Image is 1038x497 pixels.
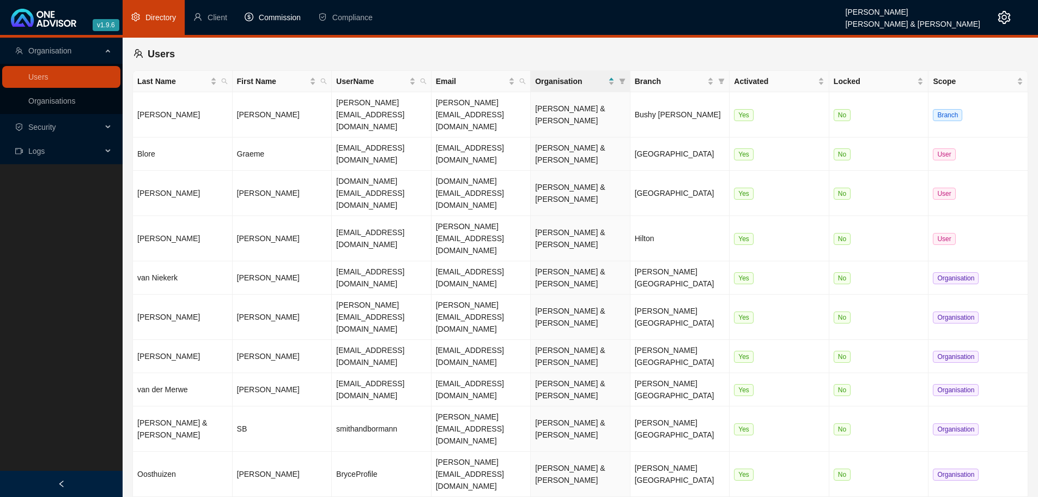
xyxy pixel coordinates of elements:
[734,423,754,435] span: Yes
[233,92,332,137] td: [PERSON_NAME]
[834,272,851,284] span: No
[133,71,233,92] th: Last Name
[237,75,308,87] span: First Name
[617,73,628,89] span: filter
[834,469,851,481] span: No
[933,384,979,396] span: Organisation
[332,452,432,497] td: BryceProfile
[332,216,432,261] td: [EMAIL_ADDRESS][DOMAIN_NAME]
[531,92,630,137] td: [PERSON_NAME] & [PERSON_NAME]
[58,480,65,488] span: left
[332,137,432,171] td: [EMAIL_ADDRESS][DOMAIN_NAME]
[834,351,851,363] span: No
[221,78,228,85] span: search
[233,71,332,92] th: First Name
[846,15,980,27] div: [PERSON_NAME] & [PERSON_NAME]
[320,78,327,85] span: search
[133,373,233,406] td: van der Merwe
[233,171,332,216] td: [PERSON_NAME]
[432,295,531,340] td: [PERSON_NAME][EMAIL_ADDRESS][DOMAIN_NAME]
[15,123,23,131] span: safety-certificate
[933,469,979,481] span: Organisation
[531,295,630,340] td: [PERSON_NAME] & [PERSON_NAME]
[418,73,429,89] span: search
[734,312,754,324] span: Yes
[133,171,233,216] td: [PERSON_NAME]
[630,261,730,295] td: [PERSON_NAME][GEOGRAPHIC_DATA]
[432,340,531,373] td: [EMAIL_ADDRESS][DOMAIN_NAME]
[933,233,955,245] span: User
[133,137,233,171] td: Blore
[332,406,432,452] td: smithandbormann
[535,75,606,87] span: Organisation
[531,171,630,216] td: [PERSON_NAME] & [PERSON_NAME]
[531,340,630,373] td: [PERSON_NAME] & [PERSON_NAME]
[233,137,332,171] td: Graeme
[531,137,630,171] td: [PERSON_NAME] & [PERSON_NAME]
[730,71,829,92] th: Activated
[420,78,427,85] span: search
[734,469,754,481] span: Yes
[332,92,432,137] td: [PERSON_NAME][EMAIL_ADDRESS][DOMAIN_NAME]
[28,46,71,55] span: Organisation
[718,78,725,85] span: filter
[630,295,730,340] td: [PERSON_NAME][GEOGRAPHIC_DATA]
[630,137,730,171] td: [GEOGRAPHIC_DATA]
[630,71,730,92] th: Branch
[432,406,531,452] td: [PERSON_NAME][EMAIL_ADDRESS][DOMAIN_NAME]
[131,13,140,21] span: setting
[93,19,119,31] span: v1.9.6
[734,75,816,87] span: Activated
[233,373,332,406] td: [PERSON_NAME]
[933,188,955,200] span: User
[834,75,915,87] span: Locked
[133,452,233,497] td: Oosthuizen
[233,295,332,340] td: [PERSON_NAME]
[318,13,327,21] span: safety
[245,13,253,21] span: dollar
[734,148,754,160] span: Yes
[519,78,526,85] span: search
[933,351,979,363] span: Organisation
[233,452,332,497] td: [PERSON_NAME]
[233,340,332,373] td: [PERSON_NAME]
[834,148,851,160] span: No
[531,452,630,497] td: [PERSON_NAME] & [PERSON_NAME]
[933,148,955,160] span: User
[928,71,1028,92] th: Scope
[432,452,531,497] td: [PERSON_NAME][EMAIL_ADDRESS][DOMAIN_NAME]
[630,406,730,452] td: [PERSON_NAME][GEOGRAPHIC_DATA]
[133,406,233,452] td: [PERSON_NAME] & [PERSON_NAME]
[933,272,979,284] span: Organisation
[28,147,45,155] span: Logs
[332,71,432,92] th: UserName
[630,452,730,497] td: [PERSON_NAME][GEOGRAPHIC_DATA]
[28,97,75,105] a: Organisations
[998,11,1011,24] span: setting
[11,9,76,27] img: 2df55531c6924b55f21c4cf5d4484680-logo-light.svg
[716,73,727,89] span: filter
[734,233,754,245] span: Yes
[432,373,531,406] td: [EMAIL_ADDRESS][DOMAIN_NAME]
[619,78,626,85] span: filter
[336,75,407,87] span: UserName
[318,73,329,89] span: search
[432,92,531,137] td: [PERSON_NAME][EMAIL_ADDRESS][DOMAIN_NAME]
[332,171,432,216] td: [DOMAIN_NAME][EMAIL_ADDRESS][DOMAIN_NAME]
[219,73,230,89] span: search
[332,13,373,22] span: Compliance
[517,73,528,89] span: search
[630,373,730,406] td: [PERSON_NAME][GEOGRAPHIC_DATA]
[193,13,202,21] span: user
[630,340,730,373] td: [PERSON_NAME][GEOGRAPHIC_DATA]
[15,147,23,155] span: video-camera
[531,216,630,261] td: [PERSON_NAME] & [PERSON_NAME]
[148,49,175,59] span: Users
[834,312,851,324] span: No
[432,137,531,171] td: [EMAIL_ADDRESS][DOMAIN_NAME]
[133,49,143,58] span: team
[531,261,630,295] td: [PERSON_NAME] & [PERSON_NAME]
[630,92,730,137] td: Bushy [PERSON_NAME]
[133,92,233,137] td: [PERSON_NAME]
[133,295,233,340] td: [PERSON_NAME]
